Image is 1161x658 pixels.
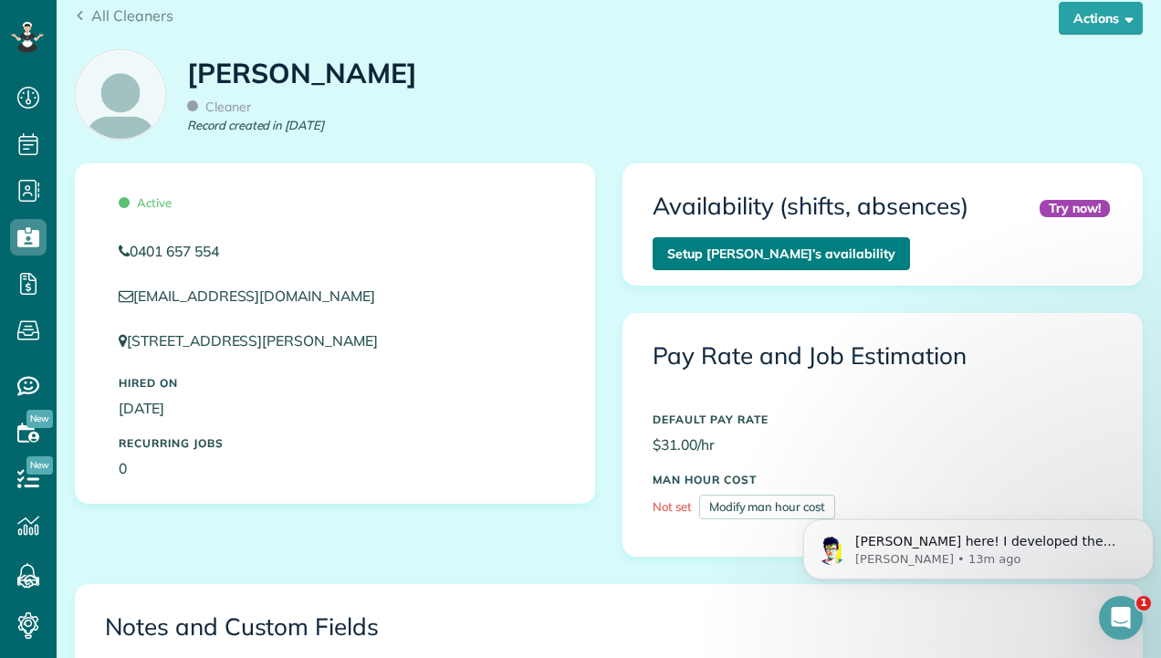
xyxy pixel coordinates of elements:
[1099,596,1143,640] iframe: Intercom live chat
[653,474,1113,486] h5: MAN HOUR COST
[26,456,53,475] span: New
[119,195,172,210] span: Active
[653,237,910,270] a: Setup [PERSON_NAME]’s availability
[187,99,251,115] span: Cleaner
[1040,200,1110,217] div: Try now!
[76,50,165,140] img: employee_icon-c2f8239691d896a72cdd9dc41cfb7b06f9d69bdd837a2ad469be8ff06ab05b5f.png
[796,481,1161,609] iframe: Intercom notifications message
[187,117,324,134] em: Record created in [DATE]
[119,458,551,479] p: 0
[1059,2,1143,35] button: Actions
[105,614,1113,641] h3: Notes and Custom Fields
[119,437,551,449] h5: Recurring Jobs
[75,5,173,26] a: All Cleaners
[653,413,1113,425] h5: DEFAULT PAY RATE
[119,377,551,389] h5: Hired On
[699,495,835,519] a: Modify man hour cost
[653,499,692,514] span: Not set
[119,331,395,350] a: [STREET_ADDRESS][PERSON_NAME]
[1136,596,1151,611] span: 1
[653,193,968,220] h3: Availability (shifts, absences)
[119,398,551,419] p: [DATE]
[653,434,1113,455] p: $31.00/hr
[119,241,551,262] a: 0401 657 554
[119,287,392,305] a: [EMAIL_ADDRESS][DOMAIN_NAME]
[187,58,417,89] h1: [PERSON_NAME]
[653,343,1113,370] h3: Pay Rate and Job Estimation
[91,6,173,25] span: All Cleaners
[26,410,53,428] span: New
